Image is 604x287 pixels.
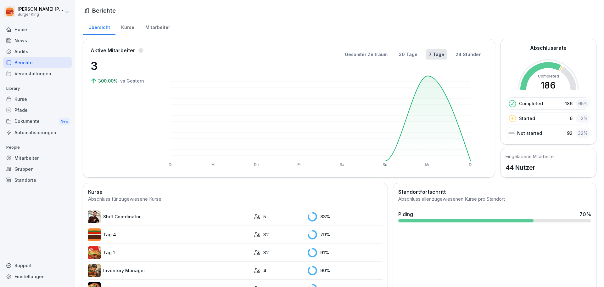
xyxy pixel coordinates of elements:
[88,210,251,223] a: Shift Coordinator
[98,77,119,84] p: 300.00%
[3,35,72,46] a: News
[88,210,101,223] img: q4kvd0p412g56irxfxn6tm8s.png
[570,115,573,122] p: 6
[88,196,383,203] div: Abschluss für zugewiesene Kurse
[3,94,72,105] a: Kurse
[140,19,176,35] a: Mitarbeiter
[576,114,590,123] div: 2 %
[115,19,140,35] a: Kurse
[263,213,266,220] p: 5
[469,163,472,167] text: Di
[308,266,383,275] div: 90 %
[398,188,591,196] h2: Standortfortschritt
[88,228,251,241] a: Tag 4
[88,246,251,259] a: Tag 1
[263,231,269,238] p: 32
[517,130,542,136] p: Not started
[576,99,590,108] div: 65 %
[120,77,144,84] p: vs Gestern
[91,57,154,74] p: 3
[254,163,259,167] text: Do
[88,188,383,196] h2: Kurse
[18,7,64,12] p: [PERSON_NAME] [PERSON_NAME]
[396,208,594,225] a: Piding70%
[59,118,70,125] div: New
[567,130,573,136] p: 92
[426,49,447,60] button: 7 Tage
[3,68,72,79] a: Veranstaltungen
[3,83,72,94] p: Library
[3,105,72,116] a: Pfade
[308,212,383,221] div: 83 %
[3,164,72,175] a: Gruppen
[565,100,573,107] p: 186
[519,115,535,122] p: Started
[308,248,383,257] div: 91 %
[3,57,72,68] a: Berichte
[263,267,266,274] p: 4
[88,264,101,277] img: o1h5p6rcnzw0lu1jns37xjxx.png
[519,100,543,107] p: Completed
[506,153,555,160] h5: Eingeladene Mitarbeiter
[92,6,116,15] h1: Berichte
[3,46,72,57] a: Audits
[91,47,135,54] p: Aktive Mitarbeiter
[3,116,72,127] a: DokumenteNew
[263,249,269,256] p: 32
[576,129,590,138] div: 32 %
[530,44,567,52] h2: Abschlussrate
[340,163,344,167] text: Sa
[211,163,215,167] text: Mi
[83,19,115,35] a: Übersicht
[425,163,430,167] text: Mo
[88,228,101,241] img: a35kjdk9hf9utqmhbz0ibbvi.png
[506,163,555,172] p: 44 Nutzer
[88,246,101,259] img: kxzo5hlrfunza98hyv09v55a.png
[297,163,301,167] text: Fr
[383,163,387,167] text: So
[396,49,421,60] button: 30 Tage
[3,260,72,271] div: Support
[3,271,72,282] a: Einstellungen
[398,210,413,218] div: Piding
[3,24,72,35] a: Home
[3,142,72,152] p: People
[3,152,72,164] a: Mitarbeiter
[18,12,64,17] p: Burger King
[398,196,591,203] div: Abschluss aller zugewiesenen Kurse pro Standort
[169,163,172,167] text: Di
[452,49,485,60] button: 24 Stunden
[579,210,591,218] div: 70 %
[88,264,251,277] a: Inventory Manager
[308,230,383,239] div: 79 %
[3,175,72,186] a: Standorte
[3,116,72,127] div: Dokumente
[342,49,391,60] button: Gesamter Zeitraum
[3,127,72,138] a: Automatisierungen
